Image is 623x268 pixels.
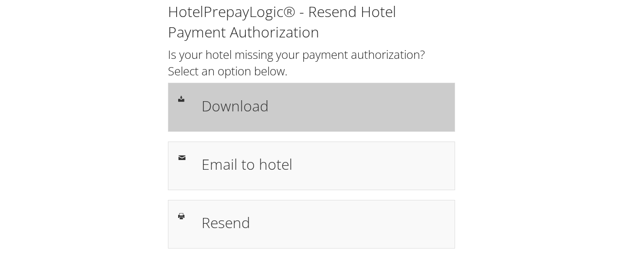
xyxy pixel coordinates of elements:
h2: Is your hotel missing your payment authorization? Select an option below. [168,46,455,79]
a: Download [168,83,455,131]
a: Email to hotel [168,142,455,190]
h1: Resend [202,212,445,233]
h1: Email to hotel [202,153,445,175]
a: Resend [168,200,455,249]
h1: Download [202,95,445,117]
h1: HotelPrepayLogic® - Resend Hotel Payment Authorization [168,1,455,42]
